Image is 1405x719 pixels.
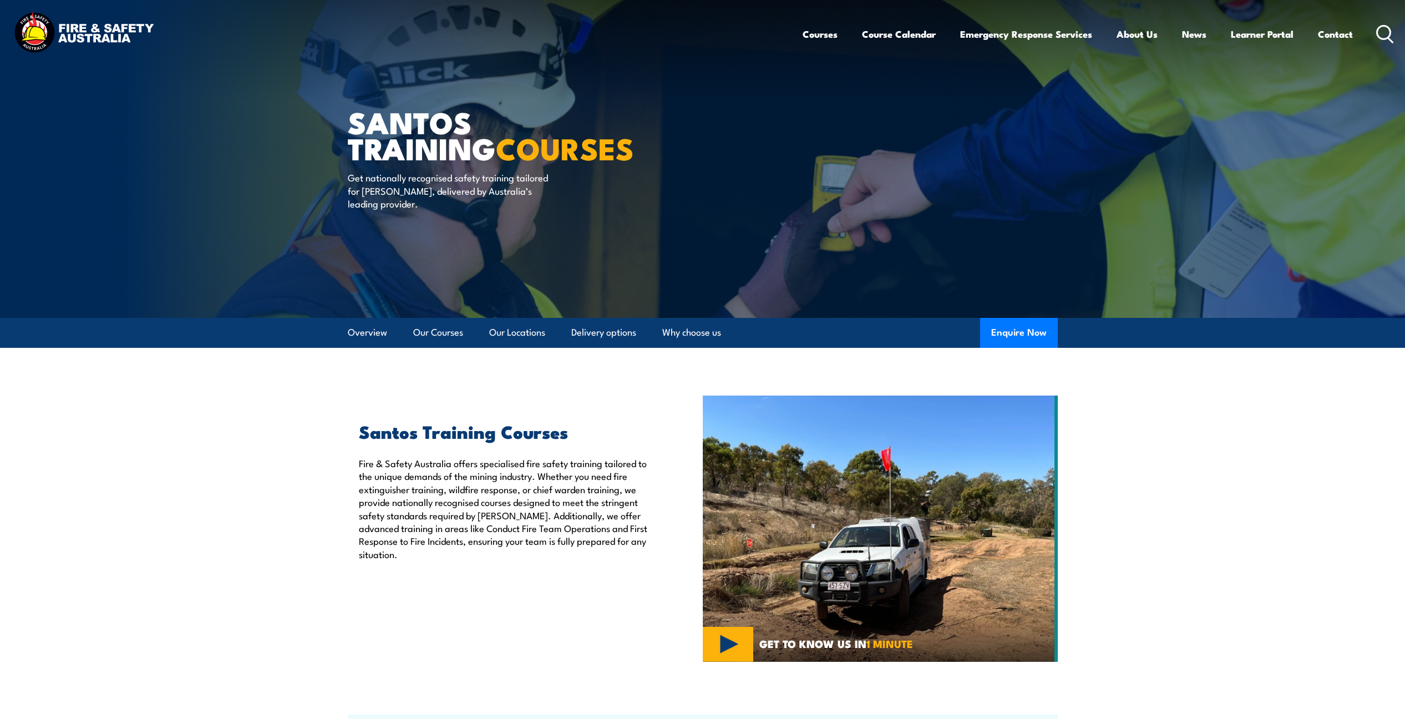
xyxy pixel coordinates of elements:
[803,19,838,49] a: Courses
[489,318,545,347] a: Our Locations
[413,318,463,347] a: Our Courses
[662,318,721,347] a: Why choose us
[1117,19,1158,49] a: About Us
[348,109,622,160] h1: Santos Training
[348,318,387,347] a: Overview
[1318,19,1353,49] a: Contact
[496,124,634,170] strong: COURSES
[348,171,550,210] p: Get nationally recognised safety training tailored for [PERSON_NAME], delivered by Australia’s le...
[359,457,652,560] p: Fire & Safety Australia offers specialised fire safety training tailored to the unique demands of...
[703,396,1058,662] img: Santos Training Courses Australia (1)
[571,318,636,347] a: Delivery options
[1182,19,1206,49] a: News
[866,635,913,651] strong: 1 MINUTE
[960,19,1092,49] a: Emergency Response Services
[359,423,652,439] h2: Santos Training Courses
[980,318,1058,348] button: Enquire Now
[862,19,936,49] a: Course Calendar
[759,639,913,649] span: GET TO KNOW US IN
[1231,19,1294,49] a: Learner Portal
